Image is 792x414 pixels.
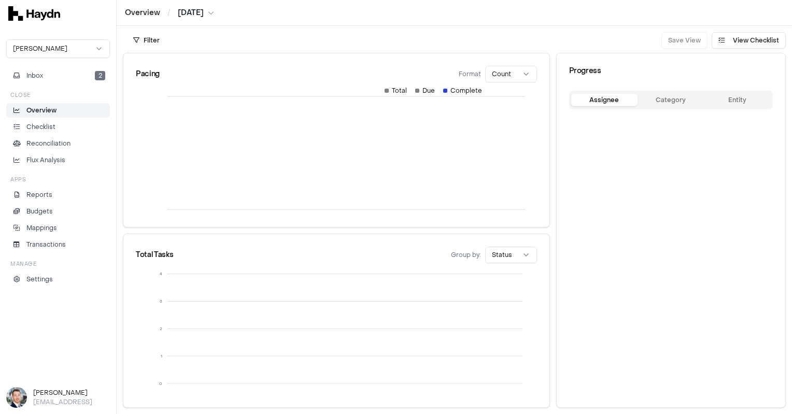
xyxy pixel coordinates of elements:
p: Reconciliation [26,139,70,148]
div: Pacing [136,69,160,79]
span: [DATE] [178,8,204,18]
h3: [PERSON_NAME] [33,388,110,397]
h3: Manage [10,260,36,268]
tspan: 1 [161,354,162,359]
a: Settings [6,272,110,287]
a: Mappings [6,221,110,235]
span: / [165,7,173,18]
div: Total [385,87,407,95]
a: Overview [6,103,110,118]
tspan: 0 [159,381,162,387]
h3: Apps [10,176,26,183]
div: Total Tasks [136,250,173,260]
p: Reports [26,190,52,199]
span: 2 [95,71,105,80]
span: Inbox [26,71,43,80]
p: Mappings [26,223,57,233]
a: Reconciliation [6,136,110,151]
p: Checklist [26,122,55,132]
button: Category [638,94,704,106]
span: Format [459,70,481,78]
a: Transactions [6,237,110,252]
button: Inbox2 [6,68,110,83]
a: Budgets [6,204,110,219]
a: Overview [125,8,160,18]
p: Overview [26,106,56,115]
a: Checklist [6,120,110,134]
tspan: 2 [160,326,162,332]
img: svg+xml,%3c [8,6,60,21]
tspan: 4 [160,272,162,277]
p: Transactions [26,240,66,249]
a: Flux Analysis [6,153,110,167]
p: Settings [26,275,53,284]
img: Ole Heine [6,387,27,408]
button: Assignee [571,94,638,106]
nav: breadcrumb [125,8,214,18]
button: View Checklist [712,32,786,49]
div: Due [415,87,435,95]
button: Entity [704,94,771,106]
tspan: 3 [160,299,162,304]
div: Progress [569,66,773,76]
p: Flux Analysis [26,155,65,165]
h3: Close [10,91,31,99]
a: Reports [6,188,110,202]
div: Complete [443,87,482,95]
p: Budgets [26,207,53,216]
span: Group by: [451,251,481,259]
button: Filter [127,32,166,49]
p: [EMAIL_ADDRESS] [33,397,110,407]
button: [DATE] [178,8,214,18]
